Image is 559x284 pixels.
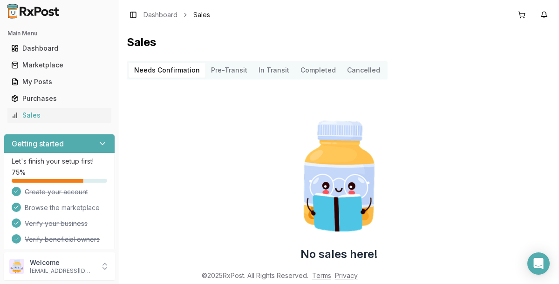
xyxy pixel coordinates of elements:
span: 75 % [12,168,26,177]
a: Dashboard [7,40,111,57]
button: Cancelled [341,63,386,78]
h1: Sales [127,35,552,50]
a: Purchases [7,90,111,107]
h2: Main Menu [7,30,111,37]
a: Terms [312,271,331,279]
a: Dashboard [143,10,177,20]
a: Privacy [335,271,358,279]
img: Smart Pill Bottle [279,117,399,236]
a: Sales [7,107,111,124]
div: Marketplace [11,60,108,70]
span: Verify your business [25,219,88,228]
button: Purchases [4,91,115,106]
a: Marketplace [7,57,111,73]
p: Welcome [30,258,95,267]
span: Create your account [25,187,88,197]
button: In Transit [253,63,295,78]
div: My Posts [11,77,108,86]
button: Marketplace [4,58,115,73]
button: Sales [4,108,115,123]
button: Dashboard [4,41,115,56]
button: Pre-Transit [205,63,253,78]
div: Sales [11,111,108,120]
span: Sales [193,10,210,20]
nav: breadcrumb [143,10,210,20]
h3: Getting started [12,138,64,149]
a: My Posts [7,73,111,90]
button: Needs Confirmation [129,63,205,78]
div: Open Intercom Messenger [527,252,550,275]
div: Dashboard [11,44,108,53]
img: RxPost Logo [4,4,63,19]
h2: No sales here! [300,247,378,262]
img: User avatar [9,259,24,274]
button: My Posts [4,74,115,89]
div: Purchases [11,94,108,103]
p: [EMAIL_ADDRESS][DOMAIN_NAME] [30,267,95,275]
button: Completed [295,63,341,78]
p: Let's finish your setup first! [12,157,107,166]
span: Verify beneficial owners [25,235,100,244]
span: Browse the marketplace [25,203,100,212]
